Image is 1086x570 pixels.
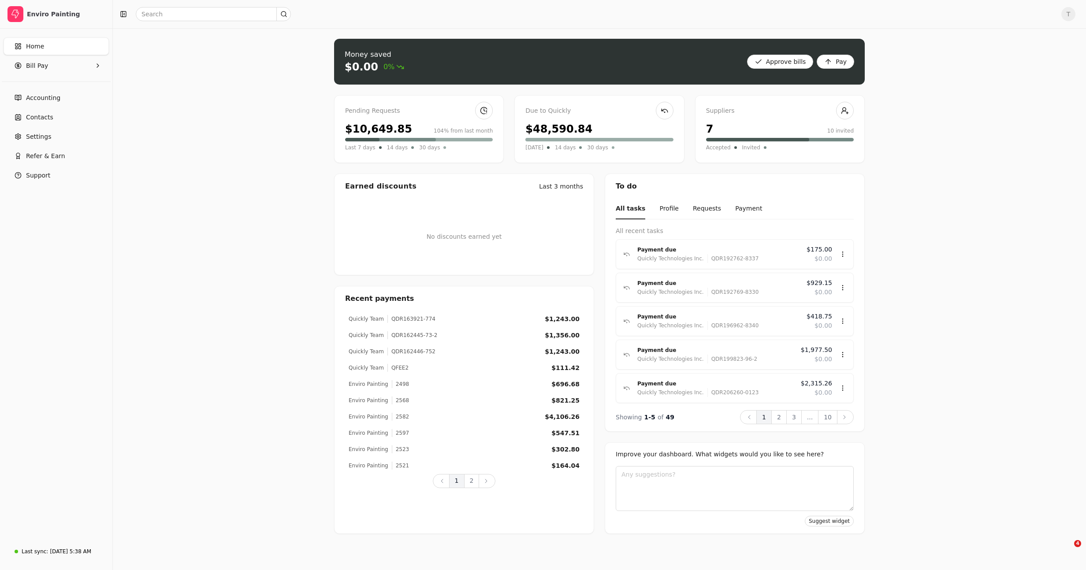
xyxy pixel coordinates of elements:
span: 0% [383,62,404,72]
span: $2,315.26 [801,379,832,388]
div: $0.00 [345,60,378,74]
div: $1,356.00 [545,331,580,340]
div: Improve your dashboard. What widgets would you like to see here? [616,450,854,459]
span: of [658,414,664,421]
span: T [1061,7,1075,21]
div: Enviro Painting [349,396,388,404]
div: 2568 [392,396,409,404]
span: $0.00 [814,321,832,330]
div: Enviro Painting [349,429,388,437]
div: Quickly Team [349,315,384,323]
div: No discounts earned yet [427,218,502,255]
div: Quickly Technologies Inc. [637,254,704,263]
span: 30 days [587,143,608,152]
span: Settings [26,132,51,141]
div: $547.51 [551,429,580,438]
button: 10 [818,410,837,424]
div: Payment due [637,312,800,321]
button: Payment [735,199,762,219]
div: Quickly Team [349,364,384,372]
div: Quickly Team [349,348,384,355]
div: Payment due [637,379,794,388]
div: Due to Quickly [525,106,673,116]
div: QDR162446-752 [387,348,435,355]
div: 10 invited [827,127,854,135]
button: Approve bills [747,55,814,69]
div: $48,590.84 [525,121,592,137]
span: 14 days [387,143,408,152]
div: Suppliers [706,106,854,116]
span: 49 [666,414,674,421]
a: Home [4,37,109,55]
span: Showing [616,414,642,421]
div: QDR192769-8330 [707,288,759,296]
span: $0.00 [814,288,832,297]
button: Last 3 months [539,182,583,191]
div: To do [605,174,864,199]
div: QDR162445-73-2 [387,331,437,339]
div: Enviro Painting [349,413,388,421]
div: $111.42 [551,363,580,373]
button: 1 [449,474,465,488]
div: Payment due [637,346,794,355]
span: $0.00 [814,355,832,364]
span: Refer & Earn [26,152,65,161]
span: Invited [742,143,760,152]
div: All recent tasks [616,226,854,236]
span: Last 7 days [345,143,376,152]
span: $0.00 [814,388,832,397]
div: 104% from last month [434,127,493,135]
div: QDR163921-774 [387,315,435,323]
button: Bill Pay [4,57,109,74]
div: $302.80 [551,445,580,454]
div: $4,106.26 [545,412,580,422]
span: [DATE] [525,143,543,152]
div: Quickly Team [349,331,384,339]
button: Requests [693,199,721,219]
div: [DATE] 5:38 AM [50,548,91,555]
a: Last sync:[DATE] 5:38 AM [4,544,109,559]
span: Home [26,42,44,51]
div: $821.25 [551,396,580,405]
span: Accounting [26,93,60,103]
button: All tasks [616,199,645,219]
div: Quickly Technologies Inc. [637,388,704,397]
button: 2 [771,410,787,424]
div: 2582 [392,413,409,421]
span: Contacts [26,113,53,122]
span: $929.15 [807,278,832,288]
span: Bill Pay [26,61,48,70]
button: 3 [786,410,802,424]
div: QFEE2 [387,364,409,372]
span: $418.75 [807,312,832,321]
iframe: Intercom live chat [1056,540,1077,561]
div: $1,243.00 [545,315,580,324]
a: Contacts [4,108,109,126]
button: Suggest widget [805,516,854,526]
div: Last sync: [22,548,48,555]
span: Support [26,171,50,180]
div: Quickly Technologies Inc. [637,321,704,330]
div: Quickly Technologies Inc. [637,355,704,363]
div: Enviro Painting [349,445,388,453]
div: 7 [706,121,714,137]
div: 2597 [392,429,409,437]
span: 1 - 5 [644,414,655,421]
button: ... [801,410,818,424]
div: Quickly Technologies Inc. [637,288,704,296]
div: Recent payments [335,286,594,311]
div: $1,243.00 [545,347,580,356]
div: $696.68 [551,380,580,389]
button: 1 [756,410,772,424]
span: 14 days [555,143,576,152]
div: $164.04 [551,461,580,470]
div: QDR196962-8340 [707,321,759,330]
div: Payment due [637,279,800,288]
a: Accounting [4,89,109,107]
span: Accepted [706,143,731,152]
div: Payment due [637,245,800,254]
div: Money saved [345,49,404,60]
span: $1,977.50 [801,345,832,355]
input: Search [136,7,291,21]
div: Enviro Painting [349,462,388,470]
